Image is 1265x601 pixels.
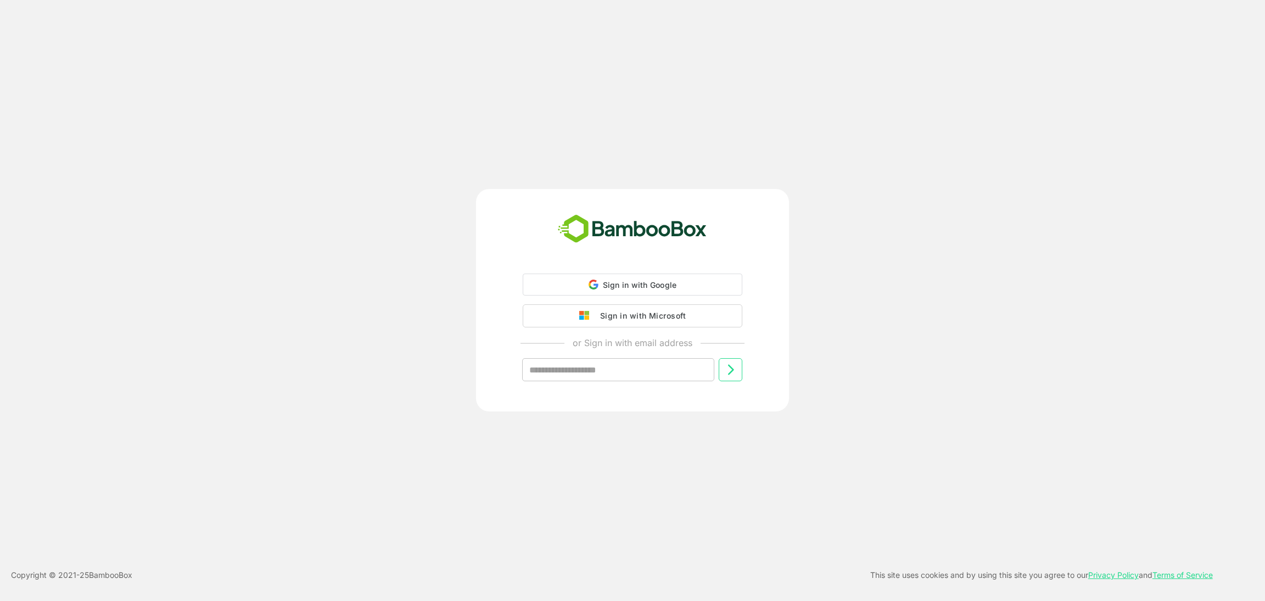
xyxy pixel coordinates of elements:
span: Sign in with Google [603,280,677,290]
div: Sign in with Microsoft [595,309,686,323]
a: Privacy Policy [1088,570,1139,580]
p: This site uses cookies and by using this site you agree to our and [870,569,1213,582]
div: Sign in with Google [523,274,742,296]
img: bamboobox [552,211,713,247]
button: Sign in with Microsoft [523,304,742,327]
p: or Sign in with email address [573,336,692,349]
p: Copyright © 2021- 25 BambooBox [11,569,132,582]
img: google [579,311,595,321]
a: Terms of Service [1152,570,1213,580]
